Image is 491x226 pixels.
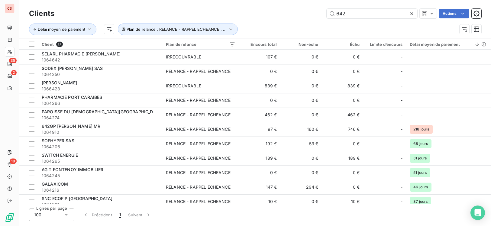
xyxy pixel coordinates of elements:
span: Délai moyen de paiement [38,27,85,32]
div: Délai moyen de paiement [410,42,487,47]
div: Encours total [243,42,277,47]
span: 1 [119,212,121,218]
span: - [401,170,402,176]
div: RELANCE - RAPPEL ECHEANCE [166,170,231,176]
span: 1066428 [42,86,159,92]
span: 218 jours [410,125,433,134]
td: 0 € [280,64,322,79]
span: 1064265 [42,158,159,164]
td: 0 € [280,108,322,122]
td: 0 € [322,93,363,108]
span: - [401,184,402,190]
div: RELANCE - RAPPEL ECHEANCE [166,97,231,103]
td: 160 € [280,122,322,137]
span: 100 [34,212,41,218]
span: - [401,83,402,89]
div: IRRECOUVRABLE [166,54,201,60]
span: SOFHYPER SAS [42,138,74,143]
button: Suivant [124,209,155,221]
span: Plan de relance : RELANCE - RAPPEL ECHEANCE , ... [127,27,227,32]
td: 97 € [239,122,280,137]
div: Limite d’encours [367,42,402,47]
td: 294 € [280,180,322,194]
span: 1064216 [42,187,159,193]
div: RELANCE - RAPPEL ECHEANCE [166,141,231,147]
span: 642GP [PERSON_NAME] MR [42,124,100,129]
td: 0 € [280,50,322,64]
td: -192 € [239,137,280,151]
td: 189 € [322,151,363,165]
span: [PERSON_NAME] [42,80,77,85]
div: RELANCE - RAPPEL ECHEANCE [166,199,231,205]
td: 746 € [322,122,363,137]
td: 0 € [280,151,322,165]
span: 46 jours [410,183,431,192]
span: 35 [9,58,17,63]
span: SELARL PHARMACIE [PERSON_NAME] [42,51,121,56]
div: RELANCE - RAPPEL ECHEANCE [166,126,231,132]
span: - [401,141,402,147]
span: PAROISSE DU [DEMOGRAPHIC_DATA][GEOGRAPHIC_DATA] [42,109,163,114]
td: 462 € [322,108,363,122]
span: 68 jours [410,139,431,148]
div: RELANCE - RAPPEL ECHEANCE [166,68,231,74]
span: 1064642 [42,57,159,63]
span: SNC ECOFIP [GEOGRAPHIC_DATA] [42,196,112,201]
span: SWITCH ENERGIE [42,152,78,158]
div: RELANCE - RAPPEL ECHEANCE [166,184,231,190]
td: 0 € [322,137,363,151]
div: Non-échu [284,42,318,47]
button: 1 [116,209,124,221]
td: 189 € [239,151,280,165]
div: Open Intercom Messenger [470,206,485,220]
div: CS [5,4,15,13]
td: 53 € [280,137,322,151]
td: 0 € [280,93,322,108]
span: 1064245 [42,173,159,179]
td: 839 € [322,79,363,93]
div: RELANCE - RAPPEL ECHEANCE [166,155,231,161]
td: 10 € [322,194,363,209]
span: - [401,155,402,161]
img: Logo LeanPay [5,213,15,222]
div: RELANCE - RAPPEL ECHEANCE [166,112,231,118]
span: Client [42,42,54,47]
span: 1064201 [42,202,159,208]
span: SODEX [PERSON_NAME] SAS [42,66,103,71]
button: Actions [439,9,469,18]
td: 0 € [239,165,280,180]
span: 1064910 [42,129,159,135]
span: 1064266 [42,100,159,106]
span: AGIT FONTENOY IMMOBILIER [42,167,104,172]
div: Plan de relance [166,42,235,47]
div: IRRECOUVRABLE [166,83,201,89]
td: 0 € [322,50,363,64]
td: 107 € [239,50,280,64]
button: Plan de relance : RELANCE - RAPPEL ECHEANCE , ... [118,24,238,35]
td: 0 € [239,64,280,79]
div: Échu [325,42,360,47]
td: 839 € [239,79,280,93]
span: 1064250 [42,71,159,77]
td: 0 € [280,194,322,209]
td: 0 € [239,93,280,108]
span: - [401,199,402,205]
span: - [401,97,402,103]
span: 51 jours [410,168,430,177]
button: Délai moyen de paiement [29,24,96,35]
td: 10 € [239,194,280,209]
span: PHARMACIE PORT CARAIBES [42,95,102,100]
td: 0 € [280,79,322,93]
span: 1064274 [42,115,159,121]
input: Rechercher [327,9,417,18]
span: 2 [11,70,17,75]
span: - [401,126,402,132]
h3: Clients [29,8,54,19]
span: - [401,54,402,60]
span: - [401,112,402,118]
span: 37 jours [410,197,431,206]
span: 51 jours [410,154,430,163]
span: GALAXICOM [42,181,68,187]
td: 147 € [239,180,280,194]
span: 1064206 [42,144,159,150]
